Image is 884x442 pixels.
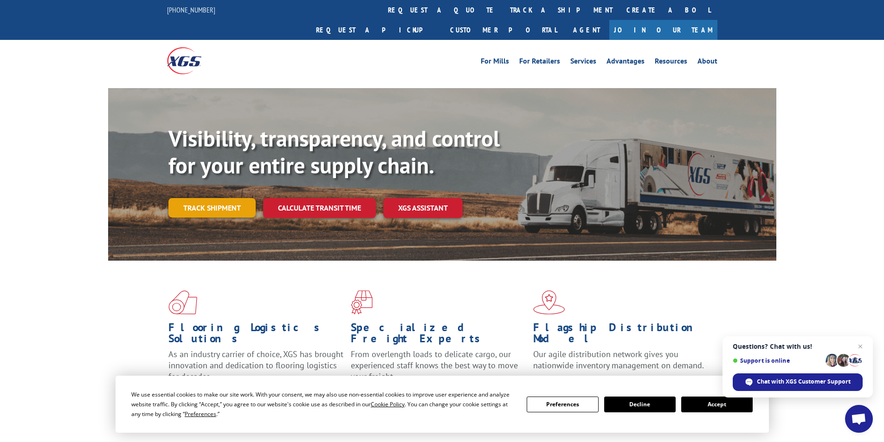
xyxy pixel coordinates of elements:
[845,405,873,433] div: Open chat
[168,349,343,382] span: As an industry carrier of choice, XGS has brought innovation and dedication to flooring logistics...
[185,410,216,418] span: Preferences
[168,322,344,349] h1: Flooring Logistics Solutions
[167,5,215,14] a: [PHONE_NUMBER]
[533,322,709,349] h1: Flagship Distribution Model
[371,400,405,408] span: Cookie Policy
[263,198,376,218] a: Calculate transit time
[351,322,526,349] h1: Specialized Freight Experts
[681,397,753,412] button: Accept
[757,378,851,386] span: Chat with XGS Customer Support
[607,58,645,68] a: Advantages
[519,58,560,68] a: For Retailers
[131,390,516,419] div: We use essential cookies to make our site work. With your consent, we may also use non-essential ...
[533,349,704,371] span: Our agile distribution network gives you nationwide inventory management on demand.
[655,58,687,68] a: Resources
[481,58,509,68] a: For Mills
[733,373,863,391] div: Chat with XGS Customer Support
[383,198,463,218] a: XGS ASSISTANT
[733,343,863,350] span: Questions? Chat with us!
[168,198,256,218] a: Track shipment
[351,290,373,314] img: xgs-icon-focused-on-flooring-red
[309,20,443,40] a: Request a pickup
[351,349,526,390] p: From overlength loads to delicate cargo, our experienced staff knows the best way to move your fr...
[855,341,866,352] span: Close chat
[697,58,717,68] a: About
[443,20,564,40] a: Customer Portal
[570,58,596,68] a: Services
[609,20,717,40] a: Join Our Team
[604,397,676,412] button: Decline
[564,20,609,40] a: Agent
[533,290,565,314] img: xgs-icon-flagship-distribution-model-red
[116,376,769,433] div: Cookie Consent Prompt
[527,397,598,412] button: Preferences
[168,290,197,314] img: xgs-icon-total-supply-chain-intelligence-red
[168,124,500,179] b: Visibility, transparency, and control for your entire supply chain.
[733,357,822,364] span: Support is online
